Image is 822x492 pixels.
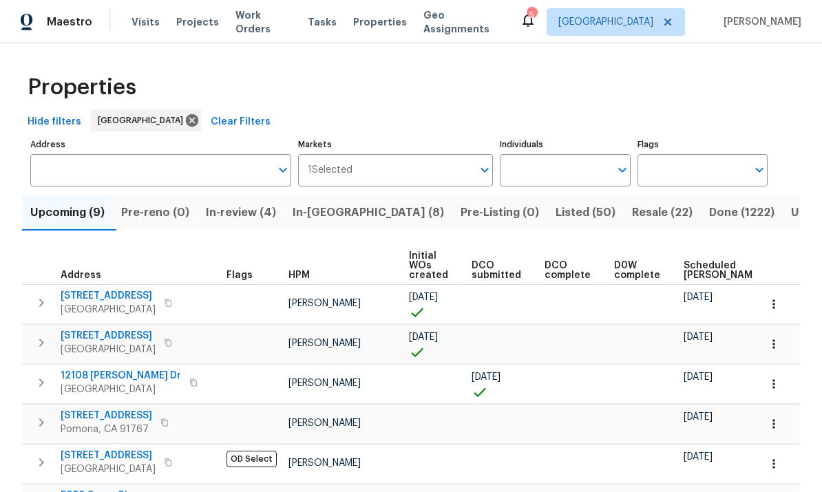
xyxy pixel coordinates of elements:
span: Address [61,270,101,280]
span: [GEOGRAPHIC_DATA] [61,383,181,396]
span: [PERSON_NAME] [288,378,361,388]
button: Clear Filters [205,109,276,135]
span: DCO submitted [472,261,521,280]
span: [DATE] [684,412,713,422]
button: Open [475,160,494,180]
span: 1 Selected [308,164,352,176]
span: Done (1222) [709,203,774,222]
label: Flags [637,140,768,149]
label: Address [30,140,291,149]
span: [DATE] [684,452,713,462]
span: [PERSON_NAME] [288,339,361,348]
span: Listed (50) [556,203,615,222]
span: [PERSON_NAME] [288,299,361,308]
span: [GEOGRAPHIC_DATA] [61,462,156,476]
span: [GEOGRAPHIC_DATA] [558,15,653,29]
span: Work Orders [235,8,291,36]
span: [GEOGRAPHIC_DATA] [98,114,189,127]
span: Scheduled [PERSON_NAME] [684,261,761,280]
span: [DATE] [684,332,713,342]
span: [DATE] [472,372,500,382]
span: 12108 [PERSON_NAME] Dr [61,369,181,383]
span: [DATE] [684,292,713,302]
span: DCO complete [545,261,591,280]
span: Resale (22) [632,203,693,222]
span: [PERSON_NAME] [288,418,361,428]
label: Markets [298,140,494,149]
span: Geo Assignments [423,8,503,36]
span: Maestro [47,15,92,29]
span: Visits [131,15,160,29]
span: Clear Filters [211,114,271,131]
span: Hide filters [28,114,81,131]
span: OD Select [226,451,277,467]
span: Tasks [308,17,337,27]
span: [STREET_ADDRESS] [61,449,156,462]
button: Open [273,160,293,180]
div: 5 [527,8,536,22]
button: Open [613,160,632,180]
span: In-review (4) [206,203,276,222]
span: [PERSON_NAME] [718,15,801,29]
span: Pre-Listing (0) [461,203,539,222]
label: Individuals [500,140,630,149]
span: [PERSON_NAME] [288,458,361,468]
span: Upcoming (9) [30,203,105,222]
span: In-[GEOGRAPHIC_DATA] (8) [293,203,444,222]
span: [GEOGRAPHIC_DATA] [61,303,156,317]
button: Hide filters [22,109,87,135]
span: Pre-reno (0) [121,203,189,222]
span: HPM [288,270,310,280]
button: Open [750,160,769,180]
span: [STREET_ADDRESS] [61,289,156,303]
span: Properties [28,81,136,94]
span: Flags [226,270,253,280]
span: Initial WOs created [409,251,448,280]
span: [STREET_ADDRESS] [61,409,152,423]
span: [GEOGRAPHIC_DATA] [61,343,156,356]
span: D0W complete [614,261,660,280]
span: Projects [176,15,219,29]
span: [DATE] [684,372,713,382]
span: [DATE] [409,332,438,342]
span: Properties [353,15,407,29]
div: [GEOGRAPHIC_DATA] [91,109,201,131]
span: [STREET_ADDRESS] [61,329,156,343]
span: Pomona, CA 91767 [61,423,152,436]
span: [DATE] [409,292,438,302]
